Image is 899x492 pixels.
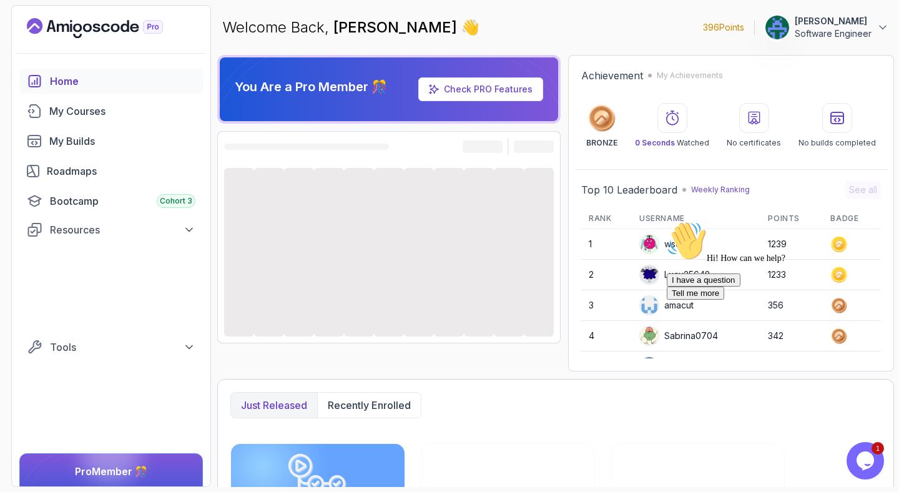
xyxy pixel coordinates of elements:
img: user profile image [640,296,659,315]
h2: Achievement [581,68,643,83]
td: 4 [581,321,632,352]
img: default monster avatar [640,235,659,253]
td: 3 [581,290,632,321]
div: amacut [639,295,694,315]
th: Badge [823,209,881,229]
a: courses [19,99,203,124]
p: Recently enrolled [328,398,411,413]
iframe: chat widget [662,216,887,436]
p: [PERSON_NAME] [795,15,872,27]
div: Home [50,74,195,89]
span: 👋 [461,17,479,37]
a: bootcamp [19,189,203,214]
img: default monster avatar [640,265,659,284]
a: home [19,69,203,94]
span: Hi! How can we help? [5,37,124,47]
div: Tools [50,340,195,355]
td: 5 [581,352,632,382]
div: rx03 [639,357,683,376]
div: My Courses [49,104,195,119]
button: See all [845,181,881,199]
a: builds [19,129,203,154]
a: Check PRO Features [418,77,543,101]
img: user profile image [765,16,789,39]
button: Just released [231,393,317,418]
img: default monster avatar [640,327,659,345]
button: user profile image[PERSON_NAME]Software Engineer [765,15,889,40]
div: Sabrina0704 [639,326,718,346]
p: Welcome Back, [222,17,479,37]
h2: Top 10 Leaderboard [581,182,677,197]
p: Just released [241,398,307,413]
div: wseang [639,234,697,254]
p: You Are a Pro Member 🎊 [235,78,387,96]
button: Recently enrolled [317,393,421,418]
p: 396 Points [703,21,744,34]
div: Resources [50,222,195,237]
span: Cohort 3 [160,196,192,206]
a: Check PRO Features [444,84,533,94]
a: Landing page [27,18,192,38]
button: I have a question [5,57,79,71]
span: 0 Seconds [635,138,675,147]
iframe: chat widget [847,442,887,480]
th: Points [760,209,823,229]
img: :wave: [5,5,45,45]
div: Bootcamp [50,194,195,209]
img: user profile image [640,357,659,376]
p: My Achievements [657,71,723,81]
p: No certificates [727,138,781,148]
p: Watched [635,138,709,148]
th: Rank [581,209,632,229]
p: BRONZE [586,138,617,148]
div: Roadmaps [47,164,195,179]
button: Tools [19,336,203,358]
div: Lucy25648 [639,265,710,285]
p: No builds completed [798,138,876,148]
div: 👋Hi! How can we help?I have a questionTell me more [5,5,230,84]
a: roadmaps [19,159,203,184]
p: Software Engineer [795,27,872,40]
button: Tell me more [5,71,62,84]
td: 1 [581,229,632,260]
div: My Builds [49,134,195,149]
th: Username [632,209,760,229]
button: Resources [19,219,203,241]
span: [PERSON_NAME] [333,18,461,36]
p: Weekly Ranking [691,185,750,195]
td: 2 [581,260,632,290]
